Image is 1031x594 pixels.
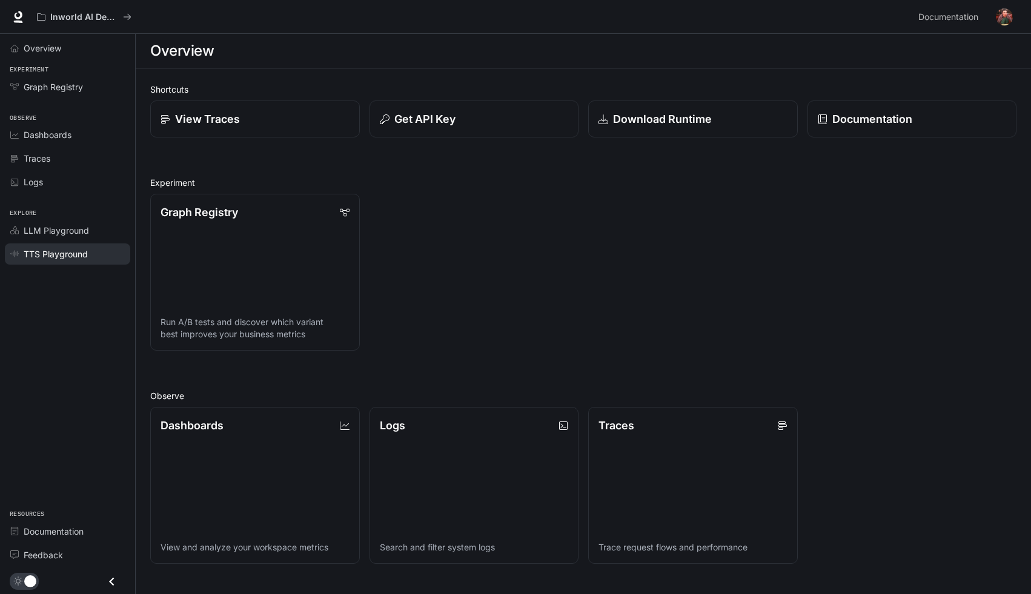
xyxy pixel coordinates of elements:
[31,5,137,29] button: All workspaces
[5,220,130,241] a: LLM Playground
[24,81,83,93] span: Graph Registry
[161,316,350,340] p: Run A/B tests and discover which variant best improves your business metrics
[370,101,579,137] button: Get API Key
[913,5,987,29] a: Documentation
[5,38,130,59] a: Overview
[50,12,118,22] p: Inworld AI Demos
[150,39,214,63] h1: Overview
[24,42,61,54] span: Overview
[24,128,71,141] span: Dashboards
[150,194,360,351] a: Graph RegistryRun A/B tests and discover which variant best improves your business metrics
[24,176,43,188] span: Logs
[24,152,50,165] span: Traces
[24,248,88,260] span: TTS Playground
[161,204,238,220] p: Graph Registry
[918,10,978,25] span: Documentation
[24,574,36,587] span: Dark mode toggle
[5,521,130,542] a: Documentation
[161,417,224,434] p: Dashboards
[598,417,634,434] p: Traces
[588,407,798,564] a: TracesTrace request flows and performance
[150,83,1016,96] h2: Shortcuts
[24,224,89,237] span: LLM Playground
[150,176,1016,189] h2: Experiment
[5,76,130,97] a: Graph Registry
[5,124,130,145] a: Dashboards
[150,101,360,137] a: View Traces
[150,407,360,564] a: DashboardsView and analyze your workspace metrics
[5,544,130,566] a: Feedback
[807,101,1017,137] a: Documentation
[98,569,125,594] button: Close drawer
[992,5,1016,29] button: User avatar
[380,417,405,434] p: Logs
[832,111,912,127] p: Documentation
[24,549,63,561] span: Feedback
[5,171,130,193] a: Logs
[996,8,1013,25] img: User avatar
[613,111,712,127] p: Download Runtime
[161,541,350,553] p: View and analyze your workspace metrics
[370,407,579,564] a: LogsSearch and filter system logs
[150,389,1016,402] h2: Observe
[5,148,130,169] a: Traces
[175,111,240,127] p: View Traces
[588,101,798,137] a: Download Runtime
[5,243,130,265] a: TTS Playground
[24,525,84,538] span: Documentation
[380,541,569,553] p: Search and filter system logs
[598,541,787,553] p: Trace request flows and performance
[394,111,456,127] p: Get API Key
